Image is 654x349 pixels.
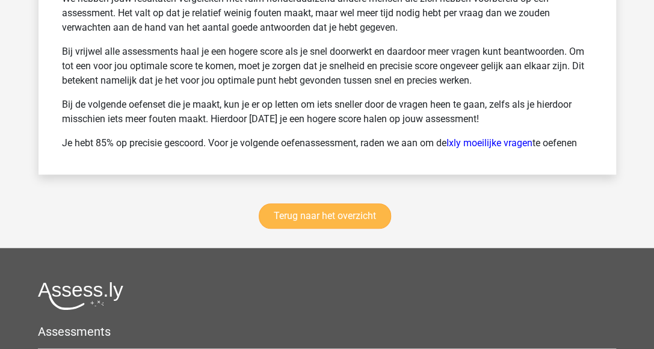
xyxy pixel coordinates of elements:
[62,136,593,150] p: Je hebt 85% op precisie gescoord. Voor je volgende oefenassessment, raden we aan om de te oefenen
[38,282,123,310] img: Assessly logo
[38,324,616,339] h5: Assessments
[259,203,391,229] a: Terug naar het overzicht
[62,97,593,126] p: Bij de volgende oefenset die je maakt, kun je er op letten om iets sneller door de vragen heen te...
[62,45,593,88] p: Bij vrijwel alle assessments haal je een hogere score als je snel doorwerkt en daardoor meer vrag...
[446,137,532,149] a: Ixly moeilijke vragen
